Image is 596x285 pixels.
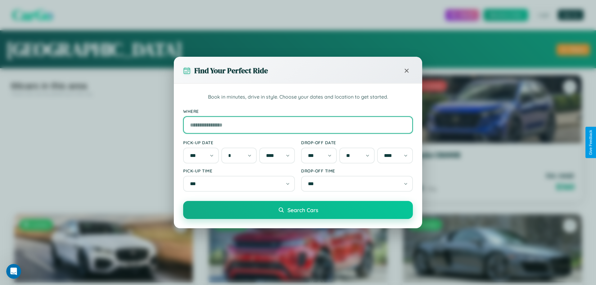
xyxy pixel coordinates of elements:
[194,65,268,76] h3: Find Your Perfect Ride
[287,207,318,213] span: Search Cars
[301,140,413,145] label: Drop-off Date
[301,168,413,173] label: Drop-off Time
[183,168,295,173] label: Pick-up Time
[183,201,413,219] button: Search Cars
[183,93,413,101] p: Book in minutes, drive in style. Choose your dates and location to get started.
[183,140,295,145] label: Pick-up Date
[183,109,413,114] label: Where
